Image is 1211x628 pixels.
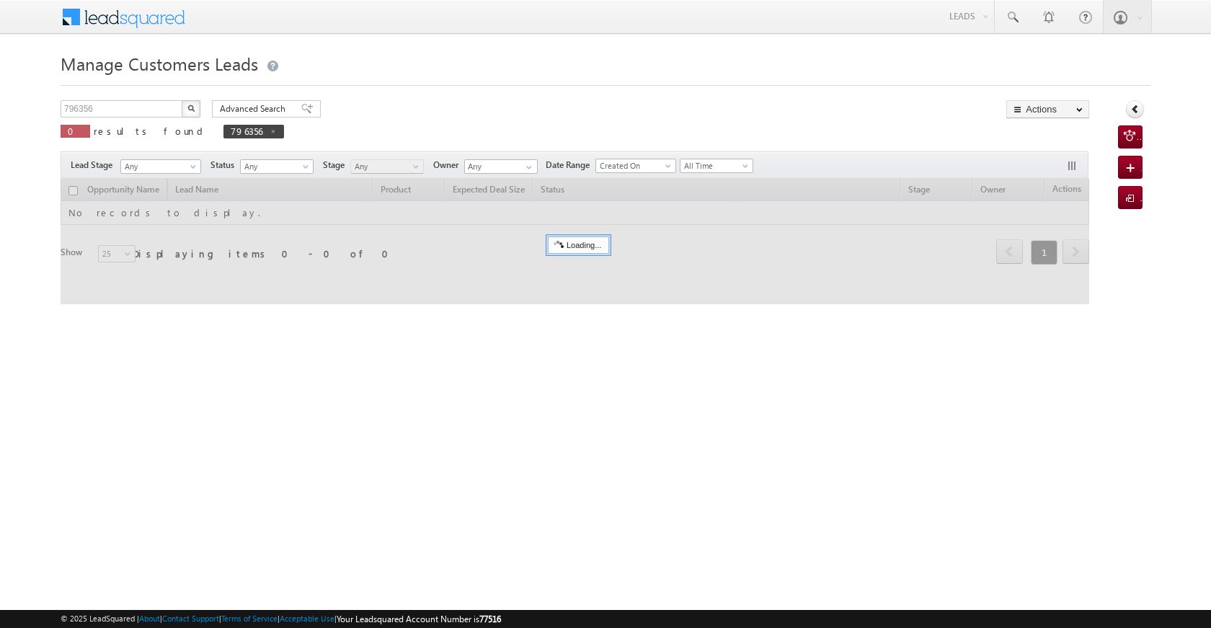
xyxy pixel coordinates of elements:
[350,159,424,174] a: Any
[548,236,609,254] div: Loading...
[680,159,753,173] a: All Time
[231,125,262,137] span: 796356
[351,160,420,173] span: Any
[187,105,195,112] img: Search
[139,614,160,623] a: About
[241,160,309,173] span: Any
[120,159,201,174] a: Any
[433,159,464,172] span: Owner
[121,160,196,173] span: Any
[162,614,219,623] a: Contact Support
[94,125,208,137] span: results found
[68,125,83,137] span: 0
[61,612,501,626] span: © 2025 LeadSquared | | | | |
[220,102,290,115] span: Advanced Search
[680,159,749,172] span: All Time
[1006,100,1089,118] button: Actions
[337,614,501,624] span: Your Leadsquared Account Number is
[464,159,538,174] input: Type to Search
[518,160,536,174] a: Show All Items
[71,159,118,172] span: Lead Stage
[61,52,258,75] span: Manage Customers Leads
[210,159,240,172] span: Status
[546,159,595,172] span: Date Range
[323,159,350,172] span: Stage
[479,614,501,624] span: 77516
[595,159,676,173] a: Created On
[240,159,314,174] a: Any
[221,614,278,623] a: Terms of Service
[596,159,671,172] span: Created On
[280,614,334,623] a: Acceptable Use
